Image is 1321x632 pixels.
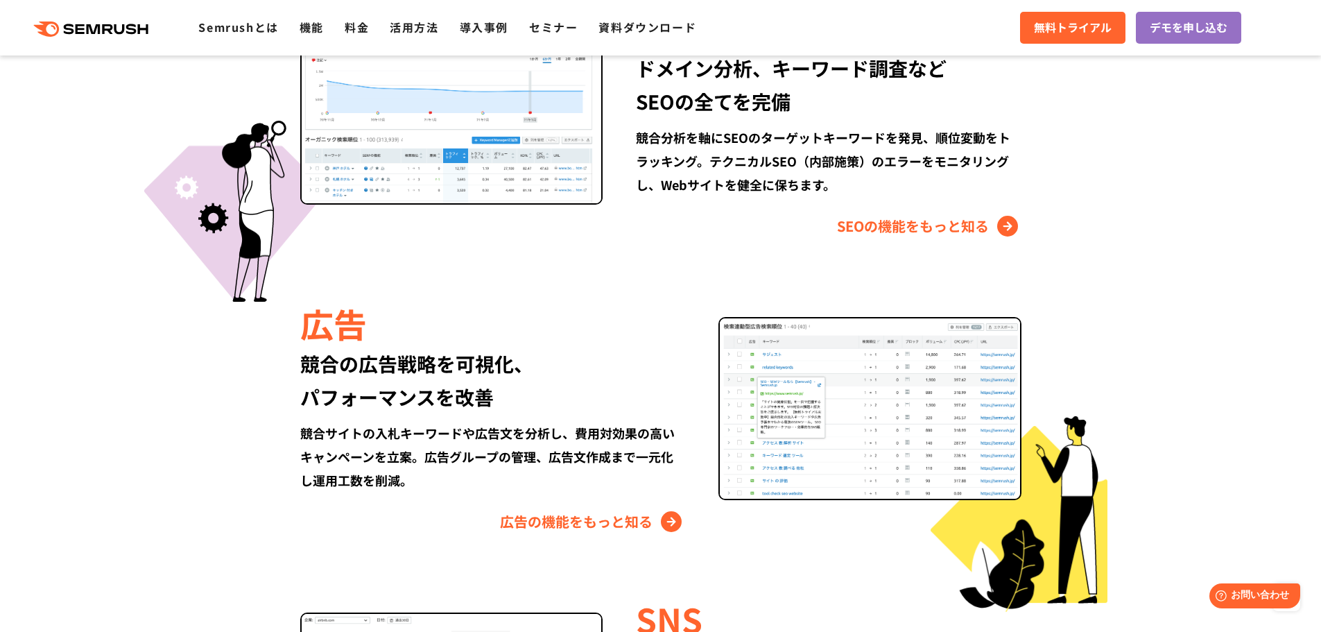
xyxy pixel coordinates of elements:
div: ドメイン分析、キーワード調査など SEOの全てを完備 [636,51,1021,118]
a: 広告の機能をもっと知る [500,511,685,533]
span: デモを申し込む [1150,19,1227,37]
div: 競合分析を軸にSEOのターゲットキーワードを発見、順位変動をトラッキング。テクニカルSEO（内部施策）のエラーをモニタリングし、Webサイトを健全に保ちます。 [636,126,1021,196]
a: 機能 [300,19,324,35]
a: SEOの機能をもっと知る [837,215,1021,237]
a: 活用方法 [390,19,438,35]
a: 無料トライアル [1020,12,1125,44]
a: 導入事例 [460,19,508,35]
div: 競合サイトの入札キーワードや広告文を分析し、費用対効果の高いキャンペーンを立案。広告グループの管理、広告文作成まで一元化し運用工数を削減。 [300,421,685,492]
iframe: Help widget launcher [1198,578,1306,617]
a: Semrushとは [198,19,278,35]
a: デモを申し込む [1136,12,1241,44]
a: 資料ダウンロード [598,19,696,35]
span: 無料トライアル [1034,19,1112,37]
div: 競合の広告戦略を可視化、 パフォーマンスを改善 [300,347,685,413]
a: セミナー [529,19,578,35]
a: 料金 [345,19,369,35]
div: 広告 [300,300,685,347]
